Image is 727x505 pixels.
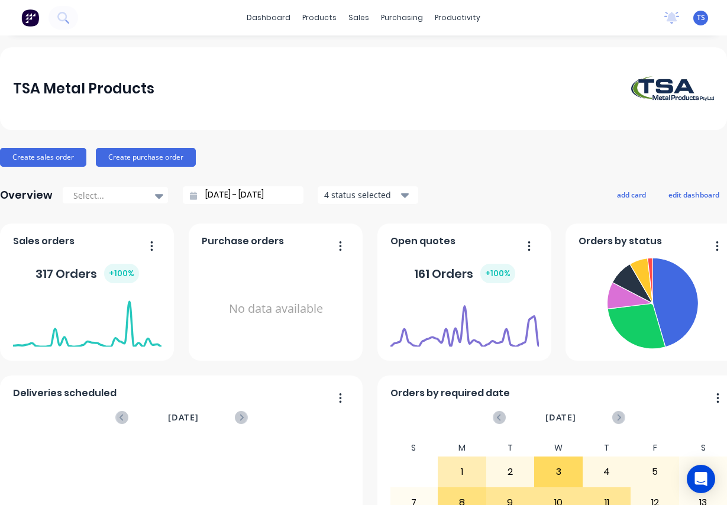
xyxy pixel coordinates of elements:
[609,187,654,202] button: add card
[390,234,455,248] span: Open quotes
[631,457,678,487] div: 5
[631,439,679,457] div: F
[13,77,154,101] div: TSA Metal Products
[583,439,631,457] div: T
[486,439,535,457] div: T
[104,264,139,283] div: + 100 %
[631,76,714,101] img: TSA Metal Products
[202,234,284,248] span: Purchase orders
[579,234,662,248] span: Orders by status
[414,264,515,283] div: 161 Orders
[241,9,296,27] a: dashboard
[343,9,375,27] div: sales
[296,9,343,27] div: products
[583,457,631,487] div: 4
[687,465,715,493] div: Open Intercom Messenger
[96,148,196,167] button: Create purchase order
[324,189,399,201] div: 4 status selected
[487,457,534,487] div: 2
[13,234,75,248] span: Sales orders
[545,411,576,424] span: [DATE]
[318,186,418,204] button: 4 status selected
[35,264,139,283] div: 317 Orders
[21,9,39,27] img: Factory
[202,253,350,365] div: No data available
[429,9,486,27] div: productivity
[534,439,583,457] div: W
[390,439,438,457] div: S
[480,264,515,283] div: + 100 %
[438,457,486,487] div: 1
[375,9,429,27] div: purchasing
[661,187,727,202] button: edit dashboard
[535,457,582,487] div: 3
[680,457,727,487] div: 6
[168,411,199,424] span: [DATE]
[697,12,705,23] span: TS
[438,439,486,457] div: M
